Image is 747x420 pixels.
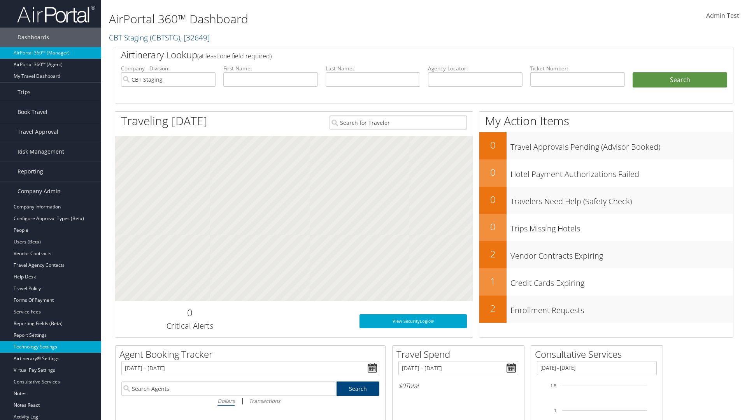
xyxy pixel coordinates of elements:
h6: Total [398,381,518,390]
label: Ticket Number: [530,65,625,72]
h1: AirPortal 360™ Dashboard [109,11,529,27]
button: Search [633,72,727,88]
h3: Travelers Need Help (Safety Check) [510,192,733,207]
h2: Consultative Services [535,348,663,361]
tspan: 1 [554,408,556,413]
h3: Credit Cards Expiring [510,274,733,289]
span: ( CBTSTG ) [150,32,180,43]
h1: My Action Items [479,113,733,129]
span: Travel Approval [18,122,58,142]
span: Risk Management [18,142,64,161]
h2: 0 [479,220,507,233]
a: 1Credit Cards Expiring [479,268,733,296]
span: (at least one field required) [197,52,272,60]
h2: 2 [479,247,507,261]
h2: Travel Spend [396,348,524,361]
h2: 0 [479,193,507,206]
i: Transactions [249,397,280,404]
h2: 1 [479,275,507,288]
a: View SecurityLogic® [359,314,467,328]
a: 0Travel Approvals Pending (Advisor Booked) [479,132,733,159]
a: Search [337,381,380,396]
span: Admin Test [706,11,739,20]
div: | [121,396,379,406]
a: CBT Staging [109,32,210,43]
img: airportal-logo.png [17,5,95,23]
a: 2Enrollment Requests [479,296,733,323]
h2: 0 [479,138,507,152]
h2: 0 [121,306,258,319]
label: Company - Division: [121,65,216,72]
label: Last Name: [326,65,420,72]
span: Dashboards [18,28,49,47]
span: Book Travel [18,102,47,122]
input: Search for Traveler [330,115,467,130]
h2: 0 [479,166,507,179]
label: First Name: [223,65,318,72]
span: Company Admin [18,182,61,201]
a: 0Trips Missing Hotels [479,214,733,241]
span: Trips [18,82,31,102]
a: 0Hotel Payment Authorizations Failed [479,159,733,187]
h1: Traveling [DATE] [121,113,207,129]
a: 2Vendor Contracts Expiring [479,241,733,268]
h2: Agent Booking Tracker [119,348,385,361]
h2: Airtinerary Lookup [121,48,676,61]
h3: Critical Alerts [121,320,258,331]
h3: Travel Approvals Pending (Advisor Booked) [510,138,733,152]
span: Reporting [18,162,43,181]
span: $0 [398,381,405,390]
h2: 2 [479,302,507,315]
i: Dollars [217,397,235,404]
label: Agency Locator: [428,65,523,72]
tspan: 1.5 [551,383,556,388]
h3: Hotel Payment Authorizations Failed [510,165,733,180]
h3: Trips Missing Hotels [510,219,733,234]
h3: Enrollment Requests [510,301,733,316]
a: Admin Test [706,4,739,28]
span: , [ 32649 ] [180,32,210,43]
a: 0Travelers Need Help (Safety Check) [479,187,733,214]
h3: Vendor Contracts Expiring [510,247,733,261]
input: Search Agents [121,381,336,396]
